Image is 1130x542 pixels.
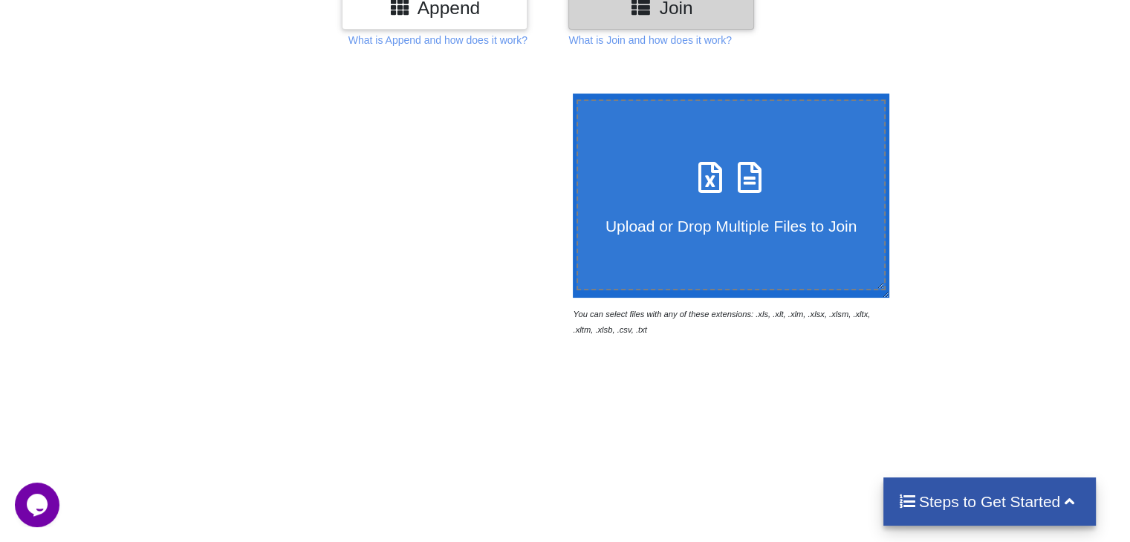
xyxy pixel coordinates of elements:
h4: Steps to Get Started [898,492,1082,511]
i: You can select files with any of these extensions: .xls, .xlt, .xlm, .xlsx, .xlsm, .xltx, .xltm, ... [573,310,870,334]
span: Upload or Drop Multiple Files to Join [605,218,857,235]
p: What is Join and how does it work? [568,33,731,48]
iframe: chat widget [15,483,62,527]
p: What is Append and how does it work? [348,33,527,48]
